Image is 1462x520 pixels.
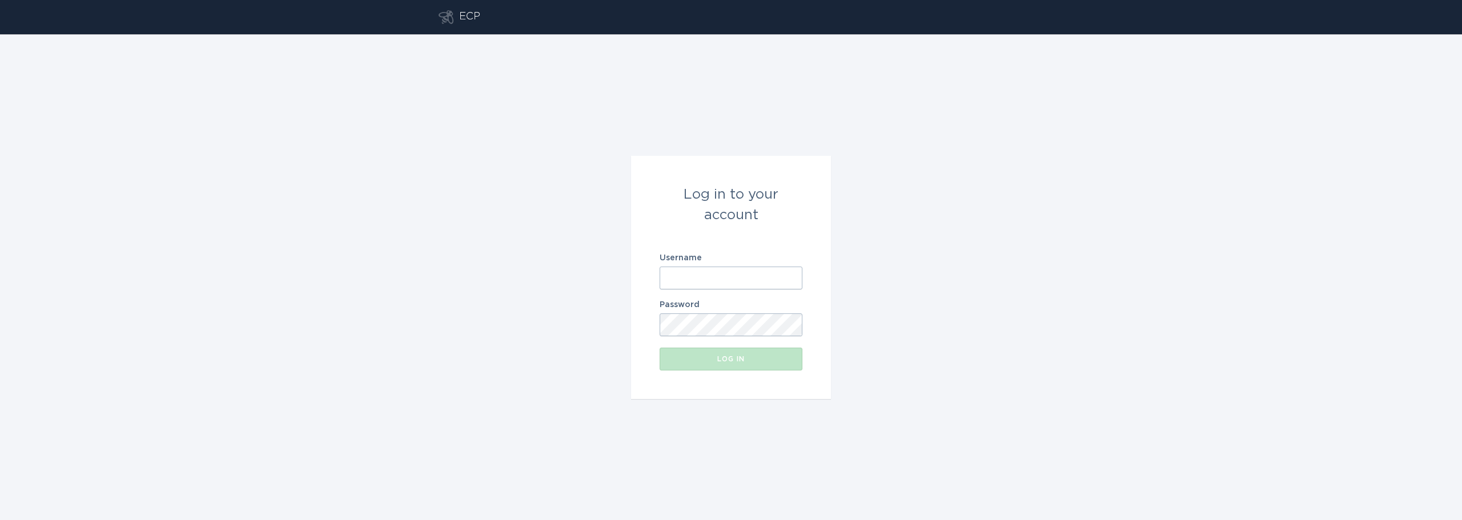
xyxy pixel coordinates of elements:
label: Username [660,254,802,262]
div: Log in [665,356,797,362]
button: Go to dashboard [439,10,453,24]
div: ECP [459,10,480,24]
label: Password [660,301,802,309]
div: Log in to your account [660,184,802,225]
button: Log in [660,348,802,370]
